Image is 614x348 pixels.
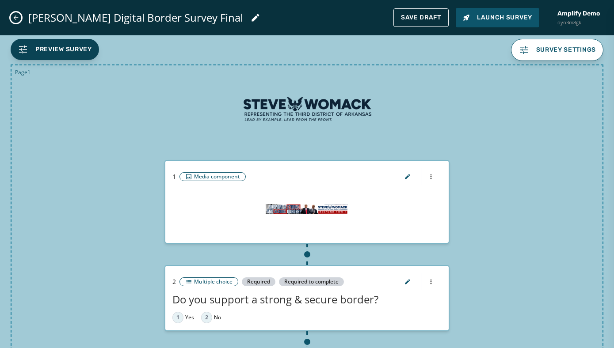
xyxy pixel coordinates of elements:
img: Thumbnail [265,204,349,214]
span: [PERSON_NAME] Digital Border Survey Final [28,11,243,24]
button: Survey settings [511,39,604,61]
button: Launch Survey [456,8,539,27]
button: Preview Survey [11,39,99,60]
span: Multiple choice [194,278,233,285]
span: Media component [194,173,240,180]
span: 2 [201,312,212,323]
span: Required [242,277,275,286]
span: No [214,314,221,321]
span: Page 1 [15,69,31,76]
span: Preview Survey [35,45,92,54]
span: Launch Survey [463,13,532,22]
span: Amplify Demo [557,9,600,18]
span: 1 [172,312,183,323]
body: Rich Text Area [7,7,288,17]
span: oyn3m8gk [557,19,600,26]
span: Yes [185,314,194,321]
span: Required to complete [279,277,344,286]
span: Survey settings [536,46,596,53]
div: Add component after component 1 [296,244,319,265]
h1: Do you support a strong & secure border? [172,294,442,305]
span: Save Draft [401,14,441,21]
img: thumb.png [241,76,374,142]
button: Save Draft [393,8,449,27]
span: 2 [172,277,176,286]
span: 1 [172,172,176,181]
